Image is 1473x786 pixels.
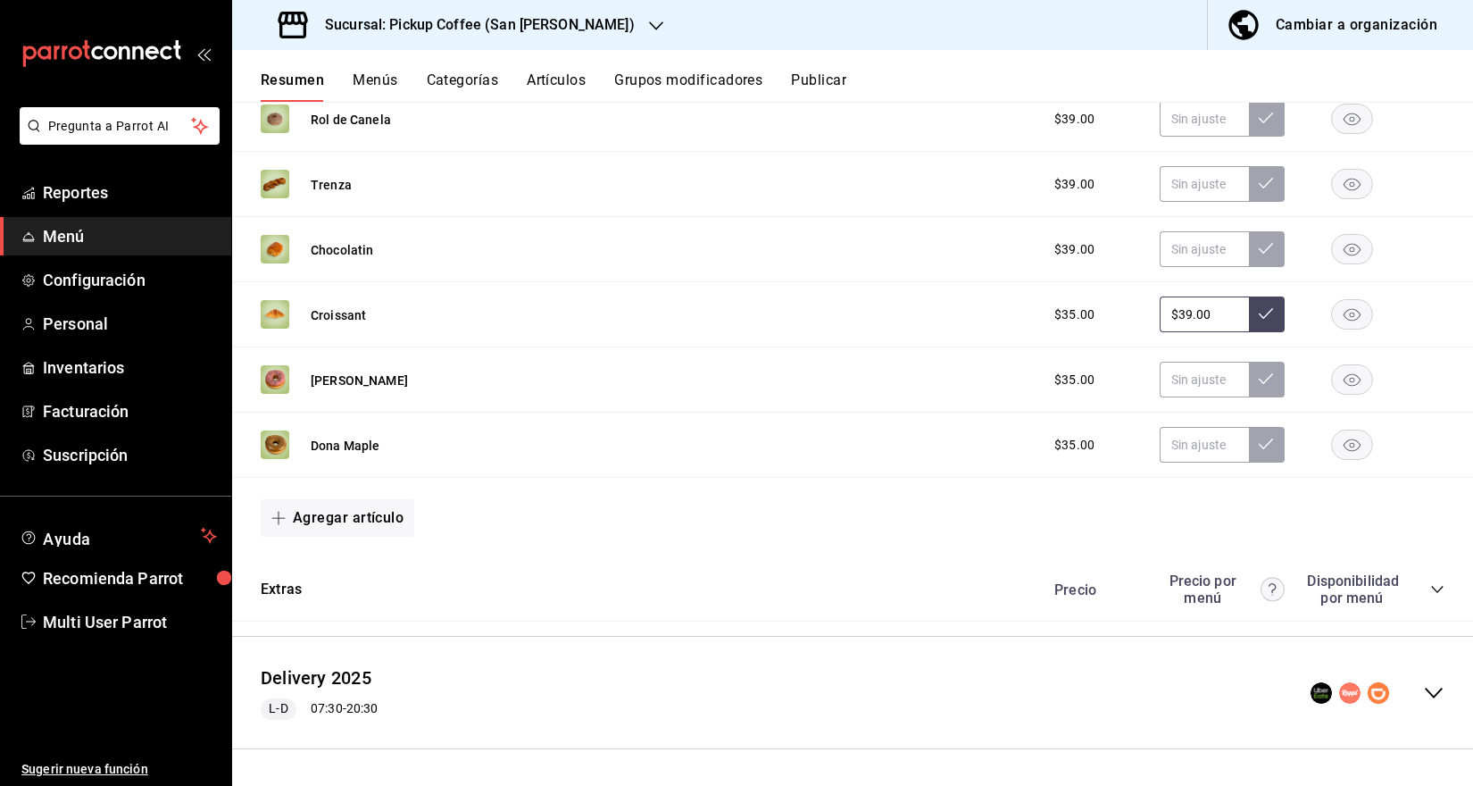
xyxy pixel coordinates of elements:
button: Croissant [311,306,366,324]
button: Dona Maple [311,437,380,455]
span: Reportes [43,180,217,205]
img: Preview [261,170,289,198]
a: Pregunta a Parrot AI [12,130,220,148]
span: Ayuda [43,525,194,547]
img: Preview [261,300,289,329]
div: Precio [1036,581,1151,598]
button: Pregunta a Parrot AI [20,107,220,145]
span: $39.00 [1054,110,1094,129]
button: [PERSON_NAME] [311,372,408,389]
span: Multi User Parrot [43,610,217,634]
div: navigation tabs [261,71,1473,102]
button: Grupos modificadores [614,71,762,102]
button: open_drawer_menu [196,46,211,61]
input: Sin ajuste [1160,297,1249,332]
span: Inventarios [43,355,217,380]
input: Sin ajuste [1160,427,1249,463]
span: Suscripción [43,443,217,467]
button: Trenza [311,176,352,194]
div: Disponibilidad por menú [1307,573,1396,606]
img: Preview [261,431,289,459]
img: Preview [261,105,289,133]
button: Agregar artículo [261,499,414,537]
span: Menú [43,224,217,248]
div: Cambiar a organización [1276,13,1437,38]
span: $35.00 [1054,436,1094,455]
span: $39.00 [1054,240,1094,259]
img: Preview [261,365,289,394]
h3: Sucursal: Pickup Coffee (San [PERSON_NAME]) [311,14,635,36]
button: Extras [261,580,302,600]
div: collapse-menu-row [232,651,1473,734]
button: Artículos [527,71,586,102]
span: $39.00 [1054,175,1094,194]
span: Recomienda Parrot [43,566,217,590]
span: Personal [43,312,217,336]
input: Sin ajuste [1160,362,1249,397]
button: Publicar [791,71,846,102]
span: $35.00 [1054,305,1094,324]
input: Sin ajuste [1160,231,1249,267]
span: Facturación [43,399,217,423]
button: Chocolatin [311,241,374,259]
div: Precio por menú [1160,573,1285,606]
span: L-D [262,699,295,718]
span: $35.00 [1054,371,1094,389]
button: Resumen [261,71,324,102]
input: Sin ajuste [1160,166,1249,202]
input: Sin ajuste [1160,101,1249,137]
button: Categorías [427,71,499,102]
img: Preview [261,235,289,263]
div: 07:30 - 20:30 [261,698,378,720]
span: Pregunta a Parrot AI [48,117,192,136]
button: Menús [353,71,397,102]
span: Sugerir nueva función [21,760,217,779]
button: Delivery 2025 [261,665,371,691]
span: Configuración [43,268,217,292]
button: collapse-category-row [1430,582,1444,597]
button: Rol de Canela [311,111,391,129]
